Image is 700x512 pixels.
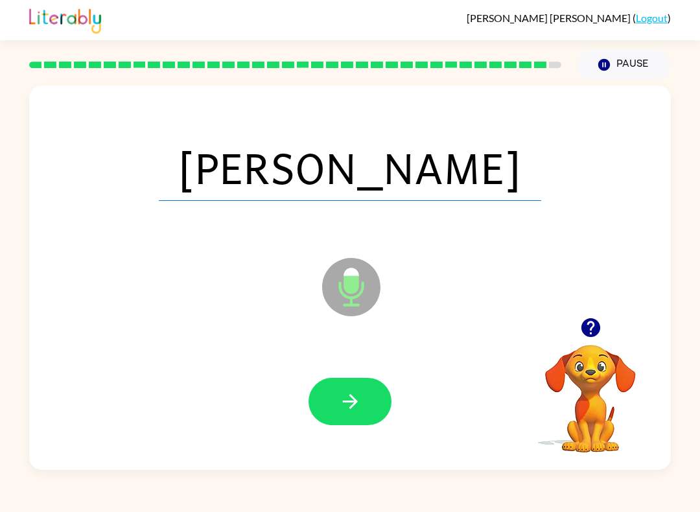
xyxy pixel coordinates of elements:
a: Logout [636,12,668,24]
span: [PERSON_NAME] [PERSON_NAME] [467,12,633,24]
div: ( ) [467,12,671,24]
video: Your browser must support playing .mp4 files to use Literably. Please try using another browser. [526,325,655,454]
button: Pause [577,50,671,80]
img: Literably [29,5,101,34]
span: [PERSON_NAME] [159,134,541,201]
